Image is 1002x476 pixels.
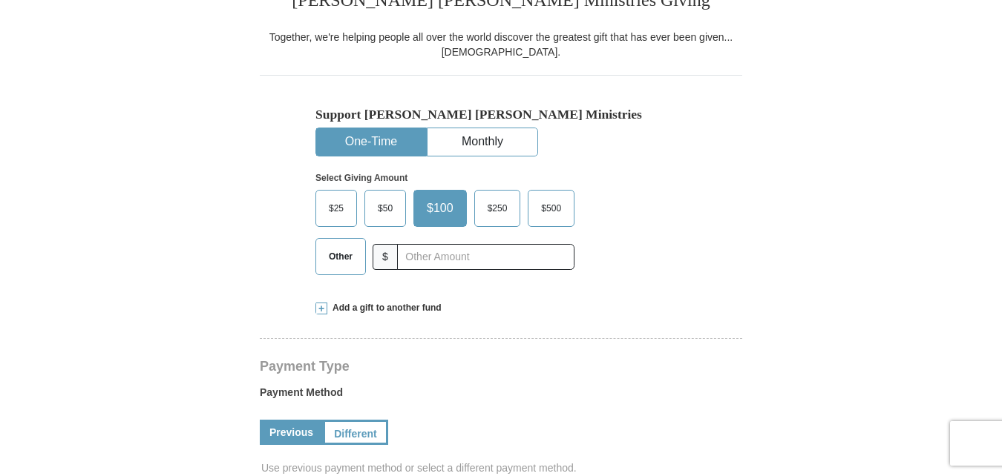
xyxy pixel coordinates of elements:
span: Other [321,245,360,268]
a: Different [323,420,388,445]
span: $250 [480,197,515,219]
a: Previous [260,420,323,445]
div: Together, we're helping people all over the world discover the greatest gift that has ever been g... [260,30,742,59]
span: $ [373,244,398,270]
h5: Support [PERSON_NAME] [PERSON_NAME] Ministries [315,107,687,122]
button: Monthly [428,128,537,156]
label: Payment Method [260,385,742,407]
button: One-Time [316,128,426,156]
span: $50 [370,197,400,219]
span: $500 [534,197,569,219]
strong: Select Giving Amount [315,173,407,183]
h4: Payment Type [260,360,742,372]
span: Use previous payment method or select a different payment method. [261,460,744,475]
input: Other Amount [397,244,574,270]
span: $25 [321,197,351,219]
span: $100 [419,197,461,219]
span: Add a gift to another fund [327,302,442,314]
